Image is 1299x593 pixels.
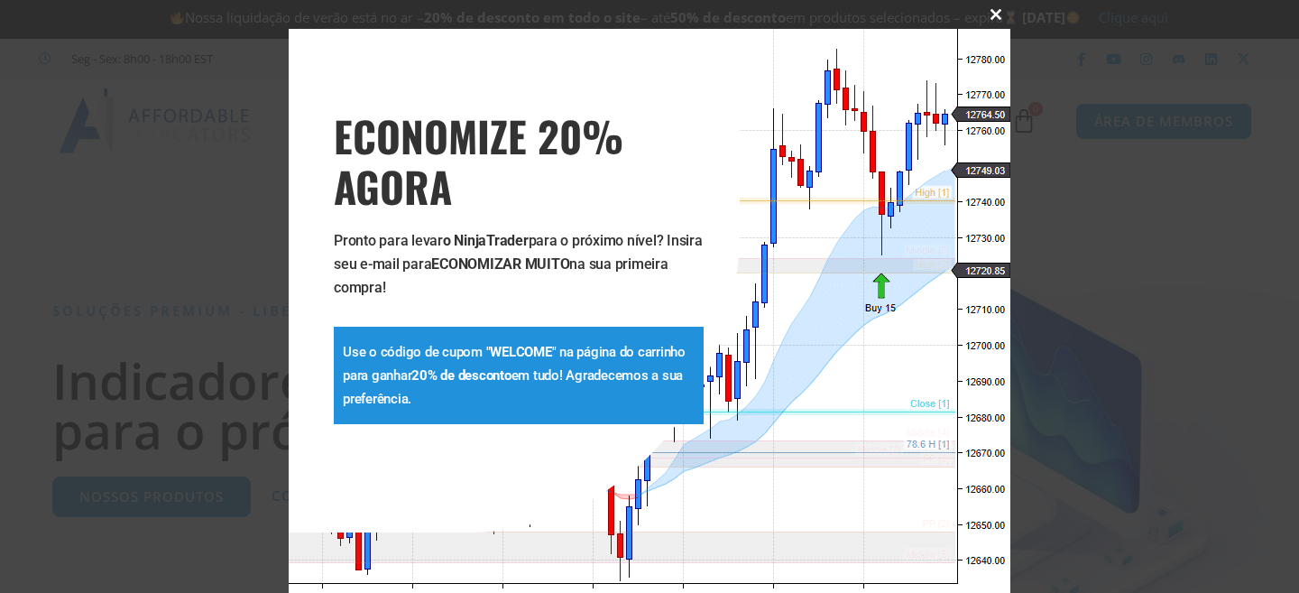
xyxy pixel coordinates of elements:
font: 20% de desconto [411,367,511,384]
font: na sua primeira compra! [334,255,668,296]
font: Use o código de cupom " [343,344,490,360]
font: ECONOMIZE 20% AGORA [334,105,623,217]
font: para o próximo nível? Insira seu e-mail para [334,232,703,273]
font: ECONOMIZAR MUITO [431,255,569,273]
font: Pronto para levar [334,232,443,249]
font: o NinjaTrader [443,232,529,249]
font: em tudo! Agradecemos a sua preferência. [343,367,683,407]
font: " na página do carrinho para ganhar [343,344,686,384]
font: WELCOME [490,344,551,360]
